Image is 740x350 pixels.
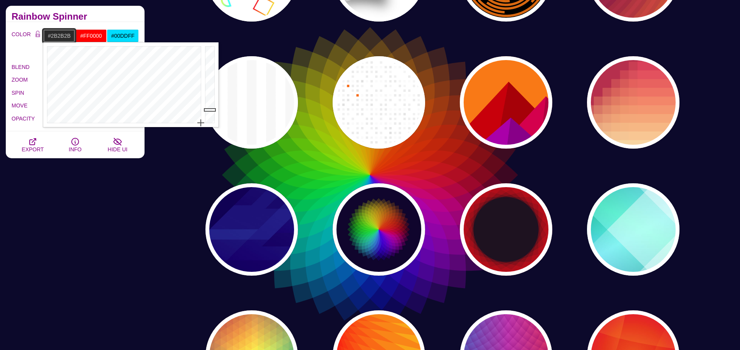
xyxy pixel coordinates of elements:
[333,183,425,276] button: colorful geometric wheel
[69,146,81,152] span: INFO
[96,131,139,158] button: HIDE UI
[587,183,679,276] button: teal overlapping diamond sections gradient background
[12,29,32,56] label: COLOR
[108,146,127,152] span: HIDE UI
[12,100,44,111] label: MOVE
[205,56,298,149] button: Light gray stripe subtle pattern
[12,62,44,72] label: BLEND
[12,88,44,98] label: SPIN
[587,56,679,149] button: red-to-yellow gradient large pixel grid
[12,75,44,85] label: ZOOM
[22,146,44,152] span: EXPORT
[333,56,425,149] button: randomized grid of square tiles
[32,29,44,40] button: Color Lock
[12,114,44,124] label: OPACITY
[460,56,552,149] button: warm and colorful pyramid background
[12,131,54,158] button: EXPORT
[54,131,96,158] button: INFO
[12,13,139,20] h2: Rainbow Spinner
[460,183,552,276] button: dark background circle made from rotated overlapping red squares
[205,183,298,276] button: blue abstract angled geometric background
